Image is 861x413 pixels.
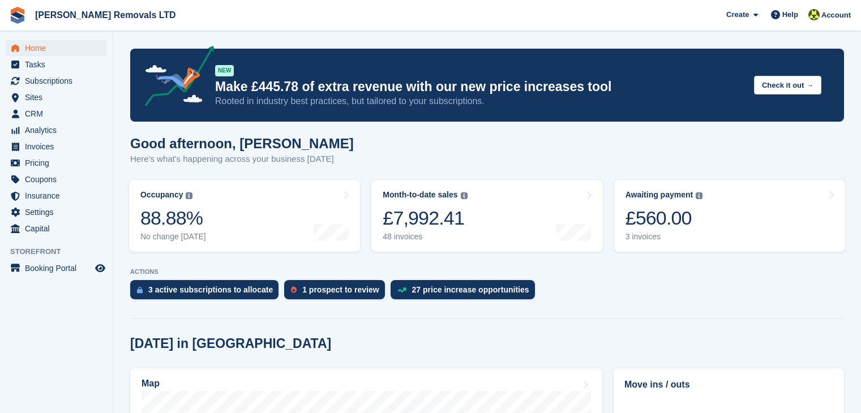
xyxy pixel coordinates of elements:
div: Awaiting payment [626,190,693,200]
button: Check it out → [754,76,821,94]
div: 88.88% [140,206,206,230]
img: icon-info-grey-7440780725fd019a000dd9b08b2336e03edf1995a4989e88bcd33f0948082b44.svg [461,192,468,199]
a: 3 active subscriptions to allocate [130,280,284,305]
img: price_increase_opportunities-93ffe204e8149a01c8c9dc8f82e8f89637d9d84a8eef4429ea346261dce0b2c0.svg [397,287,406,292]
a: menu [6,139,107,154]
div: NEW [215,65,234,76]
img: stora-icon-8386f47178a22dfd0bd8f6a31ec36ba5ce8667c1dd55bd0f319d3a0aa187defe.svg [9,7,26,24]
a: menu [6,221,107,236]
a: menu [6,260,107,276]
span: Capital [25,221,93,236]
div: No change [DATE] [140,232,206,242]
span: Pricing [25,155,93,171]
a: menu [6,171,107,187]
a: Month-to-date sales £7,992.41 48 invoices [371,180,602,252]
span: Booking Portal [25,260,93,276]
span: Create [726,9,749,20]
span: Account [821,10,851,21]
a: menu [6,155,107,171]
span: Insurance [25,188,93,204]
a: Preview store [93,261,107,275]
img: icon-info-grey-7440780725fd019a000dd9b08b2336e03edf1995a4989e88bcd33f0948082b44.svg [696,192,702,199]
div: £560.00 [626,206,703,230]
a: 27 price increase opportunities [391,280,541,305]
span: Sites [25,89,93,105]
a: menu [6,89,107,105]
img: active_subscription_to_allocate_icon-d502201f5373d7db506a760aba3b589e785aa758c864c3986d89f69b8ff3... [137,286,143,294]
a: menu [6,204,107,220]
p: Make £445.78 of extra revenue with our new price increases tool [215,79,745,95]
span: Help [782,9,798,20]
p: ACTIONS [130,268,844,276]
div: £7,992.41 [383,206,467,230]
img: prospect-51fa495bee0391a8d652442698ab0144808aea92771e9ea1ae160a38d050c398.svg [291,286,297,293]
h2: [DATE] in [GEOGRAPHIC_DATA] [130,336,331,351]
a: menu [6,73,107,89]
div: 48 invoices [383,232,467,242]
p: Here's what's happening across your business [DATE] [130,153,354,166]
a: [PERSON_NAME] Removals LTD [31,6,181,24]
a: Awaiting payment £560.00 3 invoices [614,180,845,252]
div: 27 price increase opportunities [412,285,529,294]
span: Subscriptions [25,73,93,89]
a: 1 prospect to review [284,280,390,305]
div: Month-to-date sales [383,190,457,200]
span: Settings [25,204,93,220]
h1: Good afternoon, [PERSON_NAME] [130,136,354,151]
a: menu [6,57,107,72]
div: 3 invoices [626,232,703,242]
h2: Move ins / outs [624,378,833,392]
span: Storefront [10,246,113,257]
span: Invoices [25,139,93,154]
a: menu [6,122,107,138]
img: Sean Glenn [808,9,820,20]
a: menu [6,188,107,204]
img: price-adjustments-announcement-icon-8257ccfd72463d97f412b2fc003d46551f7dbcb40ab6d574587a9cd5c0d94... [135,46,215,110]
img: icon-info-grey-7440780725fd019a000dd9b08b2336e03edf1995a4989e88bcd33f0948082b44.svg [186,192,192,199]
span: Home [25,40,93,56]
span: Tasks [25,57,93,72]
div: Occupancy [140,190,183,200]
div: 3 active subscriptions to allocate [148,285,273,294]
span: Coupons [25,171,93,187]
p: Rooted in industry best practices, but tailored to your subscriptions. [215,95,745,107]
span: Analytics [25,122,93,138]
a: Occupancy 88.88% No change [DATE] [129,180,360,252]
a: menu [6,40,107,56]
a: menu [6,106,107,122]
span: CRM [25,106,93,122]
h2: Map [142,378,160,389]
div: 1 prospect to review [302,285,379,294]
